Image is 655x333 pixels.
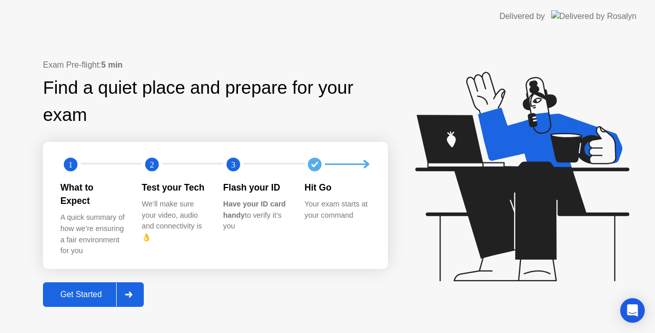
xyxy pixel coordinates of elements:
img: Delivered by Rosalyn [551,10,637,22]
div: Exam Pre-flight: [43,59,388,71]
text: 1 [69,159,73,169]
div: Delivered by [499,10,545,23]
b: Have your ID card handy [223,200,286,219]
text: 2 [150,159,154,169]
button: Get Started [43,282,144,307]
text: 3 [231,159,235,169]
div: Your exam starts at your command [304,199,369,221]
b: 5 min [101,60,123,69]
div: to verify it’s you [223,199,288,232]
div: A quick summary of how we’re ensuring a fair environment for you [60,212,125,256]
div: Hit Go [304,181,369,194]
div: Test your Tech [142,181,207,194]
div: Get Started [46,290,116,299]
div: We’ll make sure your video, audio and connectivity is 👌 [142,199,207,243]
div: Flash your ID [223,181,288,194]
div: What to Expect [60,181,125,208]
div: Open Intercom Messenger [620,298,645,323]
div: Find a quiet place and prepare for your exam [43,74,388,129]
